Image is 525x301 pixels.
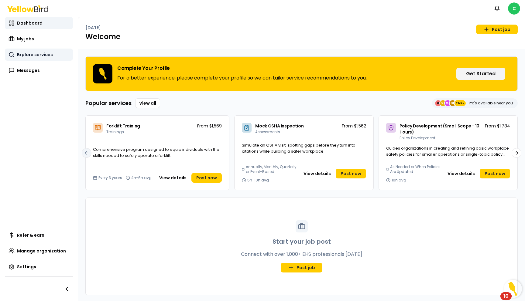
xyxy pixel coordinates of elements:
[400,135,435,140] span: Policy Development
[273,237,331,246] h3: Start your job post
[435,100,441,106] span: EE
[445,100,451,106] span: MJ
[485,171,505,177] span: Post now
[242,142,355,154] span: Simulate an OSHA visit, spotting gaps before they turn into citations while building a safer work...
[255,129,280,134] span: Assessments
[476,25,518,34] a: Post job
[400,123,479,135] span: Policy Development (Small Scope - 10 Hours)
[85,56,518,91] div: Complete Your ProfileFor a better experience, please complete your profile so we can tailor servi...
[135,98,160,108] a: View all
[342,123,366,129] p: From $1,562
[450,100,456,106] span: SE
[341,171,361,177] span: Post now
[469,101,513,106] p: Pro's available near you
[456,100,465,106] span: +1350
[5,261,73,273] a: Settings
[300,169,335,178] button: View details
[17,36,34,42] span: My jobs
[390,164,441,174] span: As Needed or When Policies Are Updated
[5,33,73,45] a: My jobs
[85,25,101,31] p: [DATE]
[386,145,509,163] span: Guides organizations in creating and refining basic workplace safety policies for smaller operati...
[392,178,406,183] span: 10h avg
[191,173,222,183] a: Post now
[480,169,510,178] a: Post now
[336,169,366,178] a: Post now
[98,175,122,180] span: Every 3 years
[17,67,40,73] span: Messages
[17,264,36,270] span: Settings
[17,20,43,26] span: Dashboard
[440,100,446,106] span: CE
[17,248,66,254] span: Manage organization
[131,175,152,180] span: 4h-6h avg
[247,178,269,183] span: 5h-10h avg
[504,280,522,298] button: Open Resource Center, 10 new notifications
[85,32,518,42] h1: Welcome
[444,169,479,178] button: View details
[485,123,510,129] p: From $1,784
[246,164,297,174] span: Annually, Monthly, Quarterly or Event-Based
[456,68,505,80] button: Get Started
[196,175,217,181] span: Post now
[5,17,73,29] a: Dashboard
[106,129,124,134] span: Trainings
[85,99,132,107] h3: Popular services
[241,251,362,258] p: Connect with over 1,000+ EHS professionals [DATE]
[281,263,322,272] a: Post job
[5,245,73,257] a: Manage organization
[17,232,44,238] span: Refer & earn
[5,49,73,61] a: Explore services
[106,123,140,129] span: Forklift Training
[255,123,304,129] span: Mock OSHA Inspection
[117,74,367,82] p: For a better experience, please complete your profile so we can tailor service recommendations to...
[17,52,53,58] span: Explore services
[5,64,73,76] a: Messages
[5,229,73,241] a: Refer & earn
[197,123,222,129] p: From $1,569
[156,173,190,183] button: View details
[508,2,520,15] span: C
[117,66,367,71] h3: Complete Your Profile
[93,147,219,158] span: Comprehensive program designed to equip individuals with the skills needed to safely operate a fo...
